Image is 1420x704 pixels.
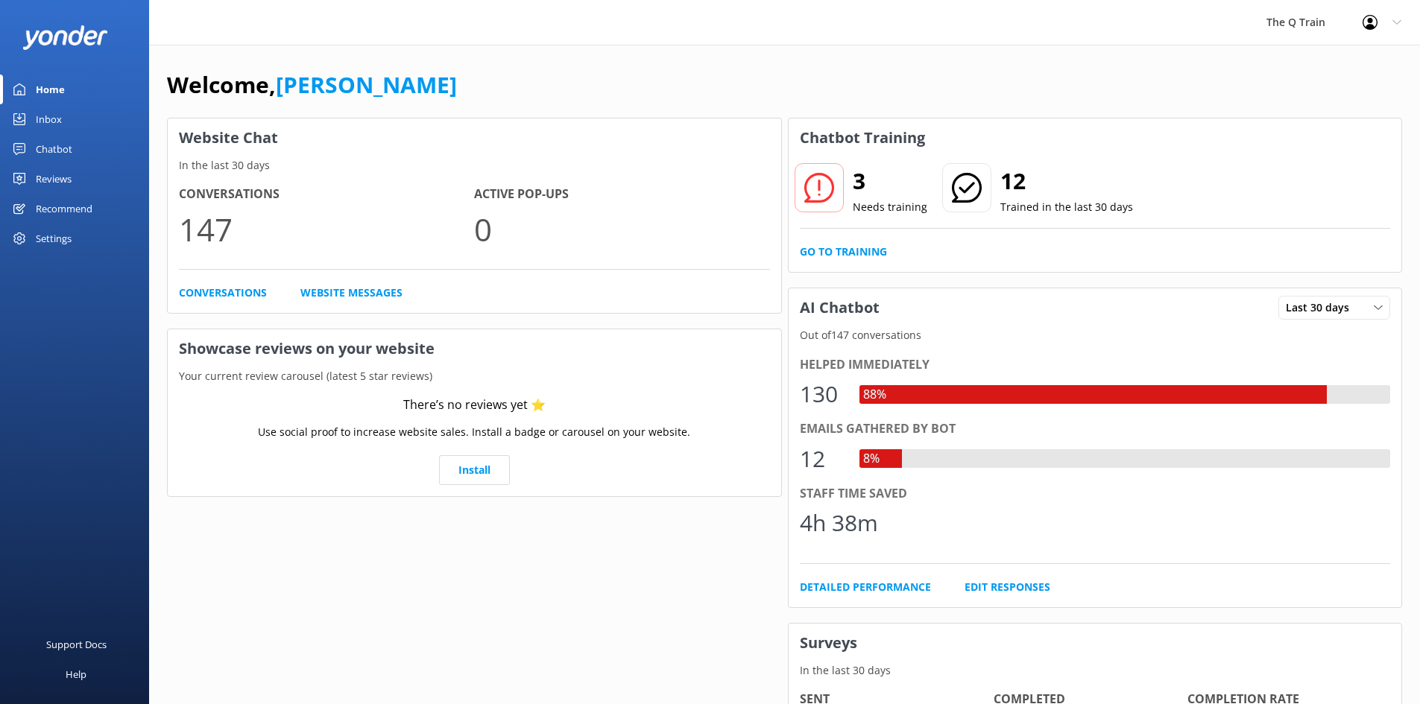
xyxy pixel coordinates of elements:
[168,157,781,174] p: In the last 30 days
[474,185,769,204] h4: Active Pop-ups
[179,285,267,301] a: Conversations
[168,329,781,368] h3: Showcase reviews on your website
[789,118,936,157] h3: Chatbot Training
[168,118,781,157] h3: Website Chat
[789,288,891,327] h3: AI Chatbot
[168,368,781,384] p: Your current review carousel (latest 5 star reviews)
[36,104,62,134] div: Inbox
[179,185,474,204] h4: Conversations
[46,630,107,659] div: Support Docs
[1286,299,1358,316] span: Last 30 days
[403,396,546,415] div: There’s no reviews yet ⭐
[800,376,845,412] div: 130
[276,69,457,100] a: [PERSON_NAME]
[179,204,474,254] p: 147
[859,385,890,405] div: 88%
[36,164,72,194] div: Reviews
[789,624,1402,662] h3: Surveys
[800,441,845,477] div: 12
[66,659,86,689] div: Help
[300,285,403,301] a: Website Messages
[258,424,690,440] p: Use social proof to increase website sales. Install a badge or carousel on your website.
[800,505,878,541] div: 4h 38m
[1000,199,1133,215] p: Trained in the last 30 days
[853,163,927,199] h2: 3
[36,194,92,223] div: Recommend
[1000,163,1133,199] h2: 12
[965,579,1050,595] a: Edit Responses
[800,484,1391,504] div: Staff time saved
[800,355,1391,375] div: Helped immediately
[36,134,72,164] div: Chatbot
[167,67,457,103] h1: Welcome,
[439,455,510,485] a: Install
[22,25,108,50] img: yonder-white-logo.png
[789,327,1402,343] p: Out of 147 conversations
[853,199,927,215] p: Needs training
[36,223,72,253] div: Settings
[800,244,887,260] a: Go to Training
[36,74,65,104] div: Home
[859,449,883,469] div: 8%
[789,662,1402,679] p: In the last 30 days
[800,419,1391,439] div: Emails gathered by bot
[474,204,769,254] p: 0
[800,579,931,595] a: Detailed Performance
